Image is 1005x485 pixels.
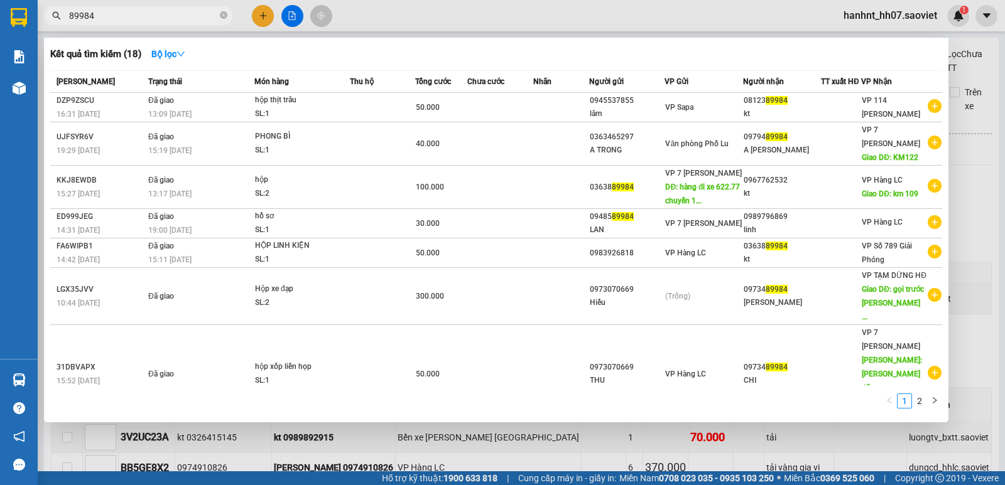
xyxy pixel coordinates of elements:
[57,299,100,307] span: 10:44 [DATE]
[744,174,820,187] div: 0967762532
[57,376,100,385] span: 15:52 [DATE]
[589,77,624,86] span: Người gửi
[57,189,100,198] span: 15:27 [DATE]
[665,370,706,378] span: VP Hàng LC
[255,374,349,388] div: SL: 1
[148,146,192,155] span: 15:19 [DATE]
[862,189,918,198] span: Giao DĐ: km 109
[148,212,174,221] span: Đã giao
[612,183,634,191] span: 89984
[57,283,144,296] div: LGX35JVV
[928,136,942,149] span: plus-circle
[11,8,27,27] img: logo-vxr
[743,77,784,86] span: Người nhận
[862,285,924,321] span: Giao DĐ: gọi trước [PERSON_NAME] ...
[928,215,942,229] span: plus-circle
[415,77,451,86] span: Tổng cước
[255,144,349,157] div: SL: 1
[148,96,174,105] span: Đã giao
[57,255,100,264] span: 14:42 [DATE]
[862,153,918,162] span: Giao DĐ: KM122
[928,366,942,380] span: plus-circle
[220,10,227,22] span: close-circle
[862,96,920,119] span: VP 114 [PERSON_NAME]
[766,242,788,250] span: 89984
[744,144,820,157] div: A [PERSON_NAME]
[57,240,144,253] div: FA6WIPB1
[931,397,938,404] span: right
[57,77,115,86] span: [PERSON_NAME]
[590,144,665,157] div: A TRONG
[254,77,289,86] span: Món hàng
[220,11,227,19] span: close-circle
[255,282,349,296] div: Hộp xe đạp
[416,292,444,301] span: 300.000
[590,361,665,374] div: 0973070669
[862,176,903,184] span: VP Hàng LC
[416,219,440,228] span: 30.000
[57,94,144,107] div: DZP9ZSCU
[148,176,174,184] span: Đã giao
[57,174,144,187] div: KKJ8EWDB
[255,173,349,187] div: hộp
[590,374,665,387] div: THU
[882,393,897,408] button: left
[912,393,927,408] li: 2
[350,77,374,86] span: Thu hộ
[665,139,729,148] span: Văn phòng Phố Lu
[416,103,440,112] span: 50.000
[665,103,693,112] span: VP Sapa
[821,77,859,86] span: TT xuất HĐ
[862,328,920,351] span: VP 7 [PERSON_NAME]
[148,255,192,264] span: 15:11 [DATE]
[13,402,25,414] span: question-circle
[744,94,820,107] div: 08123
[665,77,688,86] span: VP Gửi
[744,296,820,309] div: [PERSON_NAME]
[590,131,665,144] div: 0363465297
[862,242,912,264] span: VP Số 789 Giải Phóng
[255,130,349,144] div: PHONG BÌ
[886,397,893,404] span: left
[148,370,174,378] span: Đã giao
[612,212,634,221] span: 89984
[13,50,26,63] img: solution-icon
[177,50,185,58] span: down
[862,356,922,420] span: [PERSON_NAME]: [PERSON_NAME] dốc [PERSON_NAME] lộc than...
[862,218,903,227] span: VP Hàng LC
[590,107,665,120] div: lâm
[13,430,25,442] span: notification
[57,131,144,144] div: UJFSYR6V
[861,77,892,86] span: VP Nhận
[57,210,144,223] div: ED999JEG
[57,110,100,119] span: 16:31 [DATE]
[913,394,926,408] a: 2
[255,239,349,253] div: HỘP LINH KIỆN
[590,223,665,237] div: LAN
[148,77,182,86] span: Trạng thái
[590,210,665,223] div: 09485
[467,77,504,86] span: Chưa cước
[52,11,61,20] span: search
[533,77,551,86] span: Nhãn
[665,248,706,257] span: VP Hàng LC
[416,248,440,257] span: 50.000
[141,44,195,64] button: Bộ lọcdown
[148,292,174,301] span: Đã giao
[57,146,100,155] span: 19:29 [DATE]
[416,139,440,148] span: 40.000
[744,283,820,296] div: 09734
[416,183,444,191] span: 100.000
[69,9,217,23] input: Tìm tên, số ĐT hoặc mã đơn
[862,125,920,148] span: VP 7 [PERSON_NAME]
[882,393,897,408] li: Previous Page
[50,48,141,61] h3: Kết quả tìm kiếm ( 18 )
[744,374,820,387] div: CHI
[898,394,911,408] a: 1
[928,179,942,193] span: plus-circle
[590,296,665,309] div: Hiếu
[255,360,349,374] div: hộp xốp liền họp
[148,132,174,141] span: Đã giao
[927,393,942,408] button: right
[665,169,742,178] span: VP 7 [PERSON_NAME]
